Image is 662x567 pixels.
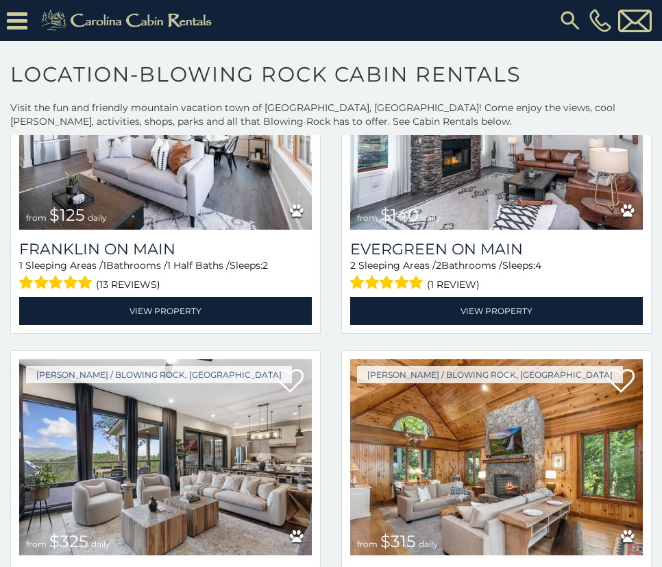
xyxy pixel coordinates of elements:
span: 2 [262,259,268,272]
span: from [357,539,378,549]
span: from [26,539,47,549]
span: from [357,213,378,223]
a: Franklin On Main [19,240,312,258]
span: from [26,213,47,223]
span: 2 [436,259,441,272]
a: View Property [350,297,643,325]
div: Sleeping Areas / Bathrooms / Sleeps: [350,258,643,293]
a: [PERSON_NAME] / Blowing Rock, [GEOGRAPHIC_DATA] [357,366,623,383]
img: Chimney Island [350,359,643,555]
span: $140 [380,205,419,225]
a: Evergreen On Main [350,240,643,258]
a: Chimney Island from $315 daily [350,359,643,555]
span: 1 [103,259,106,272]
img: High Meadow Retreat [19,359,312,555]
img: Khaki-logo.png [34,7,223,34]
a: [PERSON_NAME] / Blowing Rock, [GEOGRAPHIC_DATA] [26,366,292,383]
span: daily [91,539,110,549]
a: High Meadow Retreat from $325 daily [19,359,312,555]
span: 4 [535,259,541,272]
a: [PHONE_NUMBER] [586,9,615,32]
a: View Property [19,297,312,325]
div: Sleeping Areas / Bathrooms / Sleeps: [19,258,312,293]
span: (13 reviews) [96,276,160,293]
img: search-regular.svg [558,8,583,33]
span: 1 Half Baths / [167,259,230,272]
span: $315 [380,531,416,551]
span: 2 [350,259,356,272]
span: (1 review) [427,276,480,293]
span: 1 [19,259,23,272]
span: $125 [49,205,85,225]
span: daily [421,213,441,223]
span: daily [419,539,438,549]
span: $325 [49,531,88,551]
span: daily [88,213,107,223]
